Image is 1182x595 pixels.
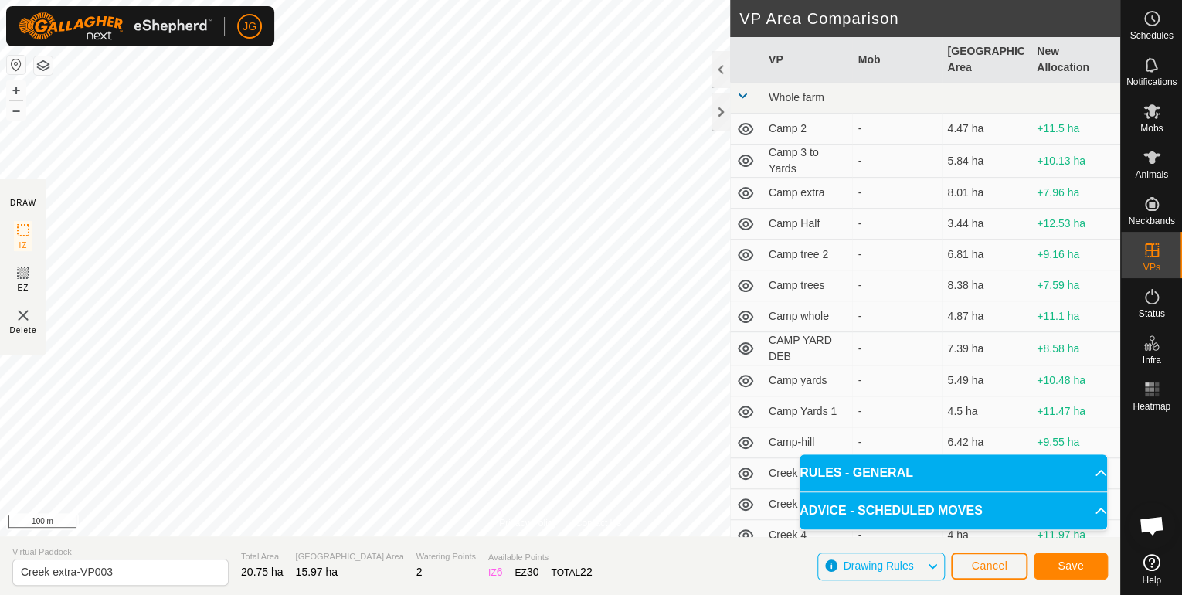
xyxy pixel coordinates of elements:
[488,564,502,580] div: IZ
[858,403,936,420] div: -
[763,114,852,144] td: Camp 2
[1031,520,1120,551] td: +11.97 ha
[1143,263,1160,272] span: VPs
[942,365,1031,396] td: 5.49 ha
[580,566,593,578] span: 22
[763,144,852,178] td: Camp 3 to Yards
[763,178,852,209] td: Camp extra
[1133,402,1170,411] span: Heatmap
[34,56,53,75] button: Map Layers
[800,501,982,520] span: ADVICE - SCHEDULED MOVES
[1128,216,1174,226] span: Neckbands
[843,559,913,572] span: Drawing Rules
[942,427,1031,458] td: 6.42 ha
[416,566,423,578] span: 2
[243,19,256,35] span: JG
[7,81,25,100] button: +
[1140,124,1163,133] span: Mobs
[1031,427,1120,458] td: +9.55 ha
[19,240,28,251] span: IZ
[1121,548,1182,591] a: Help
[800,454,1107,491] p-accordion-header: RULES - GENERAL
[515,564,538,580] div: EZ
[499,516,557,530] a: Privacy Policy
[416,550,476,563] span: Watering Points
[296,550,404,563] span: [GEOGRAPHIC_DATA] Area
[241,550,284,563] span: Total Area
[1031,396,1120,427] td: +11.47 ha
[296,566,338,578] span: 15.97 ha
[858,185,936,201] div: -
[942,114,1031,144] td: 4.47 ha
[858,121,936,137] div: -
[14,306,32,325] img: VP
[763,301,852,332] td: Camp whole
[942,209,1031,240] td: 3.44 ha
[1129,502,1175,549] a: Open chat
[12,546,229,559] span: Virtual Paddock
[1031,114,1120,144] td: +11.5 ha
[1031,178,1120,209] td: +7.96 ha
[800,492,1107,529] p-accordion-header: ADVICE - SCHEDULED MOVES
[852,37,942,83] th: Mob
[942,37,1031,83] th: [GEOGRAPHIC_DATA] Area
[942,520,1031,551] td: 4 ha
[1031,209,1120,240] td: +12.53 ha
[763,270,852,301] td: Camp trees
[858,341,936,357] div: -
[576,516,621,530] a: Contact Us
[1031,144,1120,178] td: +10.13 ha
[858,277,936,294] div: -
[971,559,1007,572] span: Cancel
[763,458,852,489] td: Creek 2
[1034,552,1108,580] button: Save
[942,240,1031,270] td: 6.81 ha
[942,332,1031,365] td: 7.39 ha
[7,56,25,74] button: Reset Map
[942,178,1031,209] td: 8.01 ha
[800,464,913,482] span: RULES - GENERAL
[497,566,503,578] span: 6
[763,396,852,427] td: Camp Yards 1
[551,564,592,580] div: TOTAL
[763,209,852,240] td: Camp Half
[10,325,37,336] span: Delete
[1142,576,1161,585] span: Help
[739,9,1120,28] h2: VP Area Comparison
[1135,170,1168,179] span: Animals
[763,37,852,83] th: VP
[7,101,25,120] button: –
[1138,309,1164,318] span: Status
[763,520,852,551] td: Creek 4
[858,216,936,232] div: -
[763,427,852,458] td: Camp-hill
[10,197,36,209] div: DRAW
[769,91,824,104] span: Whole farm
[942,144,1031,178] td: 5.84 ha
[763,489,852,520] td: Creek 3
[942,396,1031,427] td: 4.5 ha
[488,551,593,564] span: Available Points
[942,270,1031,301] td: 8.38 ha
[1031,240,1120,270] td: +9.16 ha
[763,240,852,270] td: Camp tree 2
[1058,559,1084,572] span: Save
[942,301,1031,332] td: 4.87 ha
[1031,332,1120,365] td: +8.58 ha
[858,246,936,263] div: -
[1031,365,1120,396] td: +10.48 ha
[527,566,539,578] span: 30
[951,552,1027,580] button: Cancel
[858,527,936,543] div: -
[858,372,936,389] div: -
[241,566,284,578] span: 20.75 ha
[1126,77,1177,87] span: Notifications
[18,282,29,294] span: EZ
[1129,31,1173,40] span: Schedules
[1031,270,1120,301] td: +7.59 ha
[763,332,852,365] td: CAMP YARD DEB
[858,153,936,169] div: -
[1142,355,1160,365] span: Infra
[858,434,936,450] div: -
[858,308,936,325] div: -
